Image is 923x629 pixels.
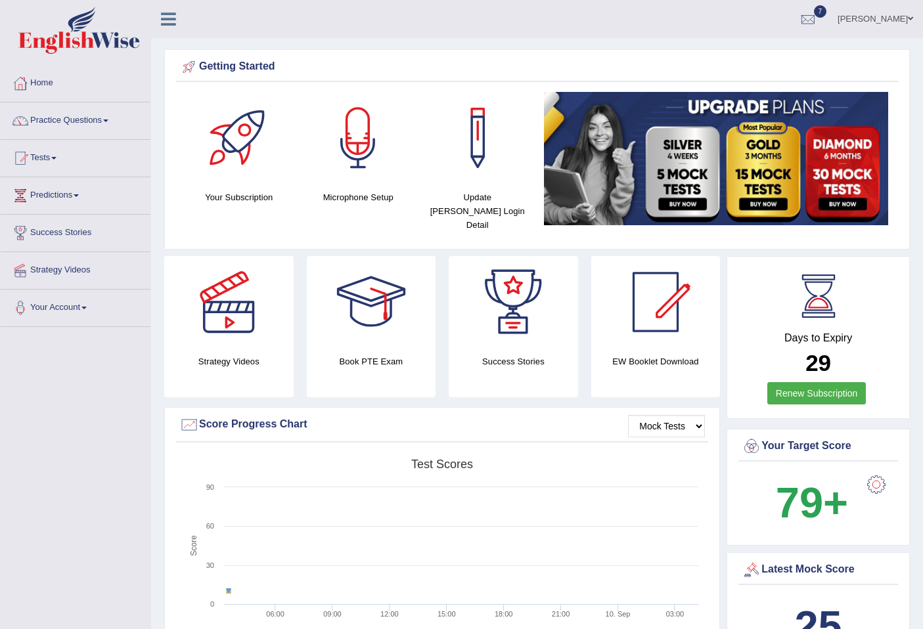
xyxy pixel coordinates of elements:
[206,483,214,491] text: 90
[814,5,827,18] span: 7
[591,355,721,368] h4: EW Booklet Download
[805,350,831,376] b: 29
[1,140,150,173] a: Tests
[495,610,513,618] text: 18:00
[1,252,150,285] a: Strategy Videos
[380,610,399,618] text: 12:00
[305,190,412,204] h4: Microphone Setup
[206,561,214,569] text: 30
[1,65,150,98] a: Home
[666,610,685,618] text: 03:00
[742,332,895,344] h4: Days to Expiry
[449,355,578,368] h4: Success Stories
[742,437,895,456] div: Your Target Score
[307,355,436,368] h4: Book PTE Exam
[1,215,150,248] a: Success Stories
[544,92,889,225] img: small5.jpg
[179,415,705,435] div: Score Progress Chart
[186,190,292,204] h4: Your Subscription
[1,102,150,135] a: Practice Questions
[266,610,284,618] text: 06:00
[323,610,342,618] text: 09:00
[179,57,895,77] div: Getting Started
[776,479,848,527] b: 79+
[189,535,198,556] tspan: Score
[767,382,867,404] a: Renew Subscription
[411,458,473,471] tspan: Test scores
[552,610,570,618] text: 21:00
[1,177,150,210] a: Predictions
[164,355,294,368] h4: Strategy Videos
[1,290,150,322] a: Your Account
[438,610,456,618] text: 15:00
[424,190,531,232] h4: Update [PERSON_NAME] Login Detail
[206,522,214,530] text: 60
[606,610,631,618] tspan: 10. Sep
[210,600,214,608] text: 0
[742,560,895,580] div: Latest Mock Score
